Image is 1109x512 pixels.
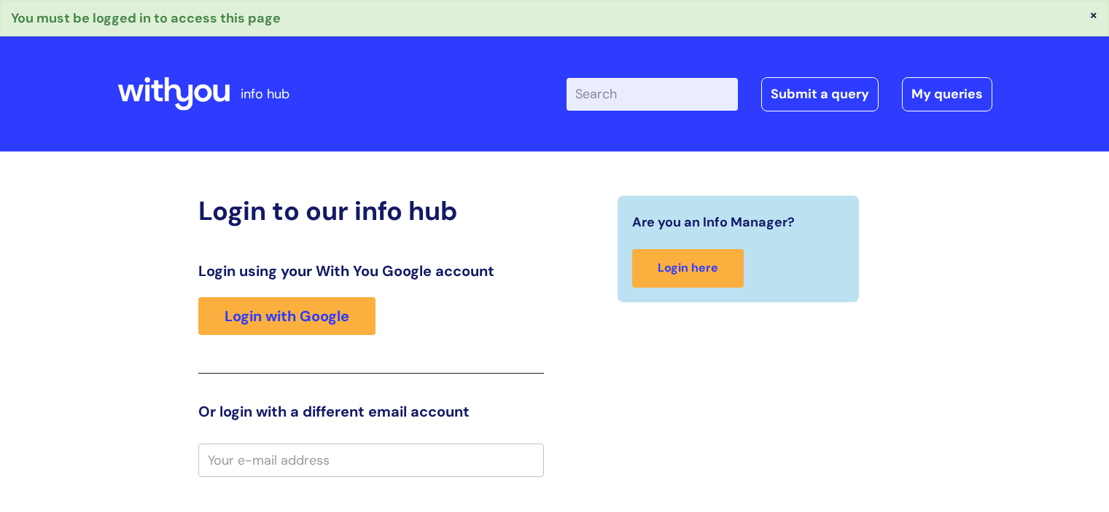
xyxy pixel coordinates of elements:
[902,77,992,111] a: My queries
[198,297,375,335] a: Login with Google
[1089,8,1098,21] button: ×
[241,82,289,106] p: info hub
[632,210,795,234] span: Are you an Info Manager?
[198,403,544,420] h3: Or login with a different email account
[567,78,738,110] input: Search
[632,249,744,288] a: Login here
[198,444,544,477] input: Your e-mail address
[198,262,544,280] h3: Login using your With You Google account
[198,195,544,227] h2: Login to our info hub
[761,77,879,111] a: Submit a query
